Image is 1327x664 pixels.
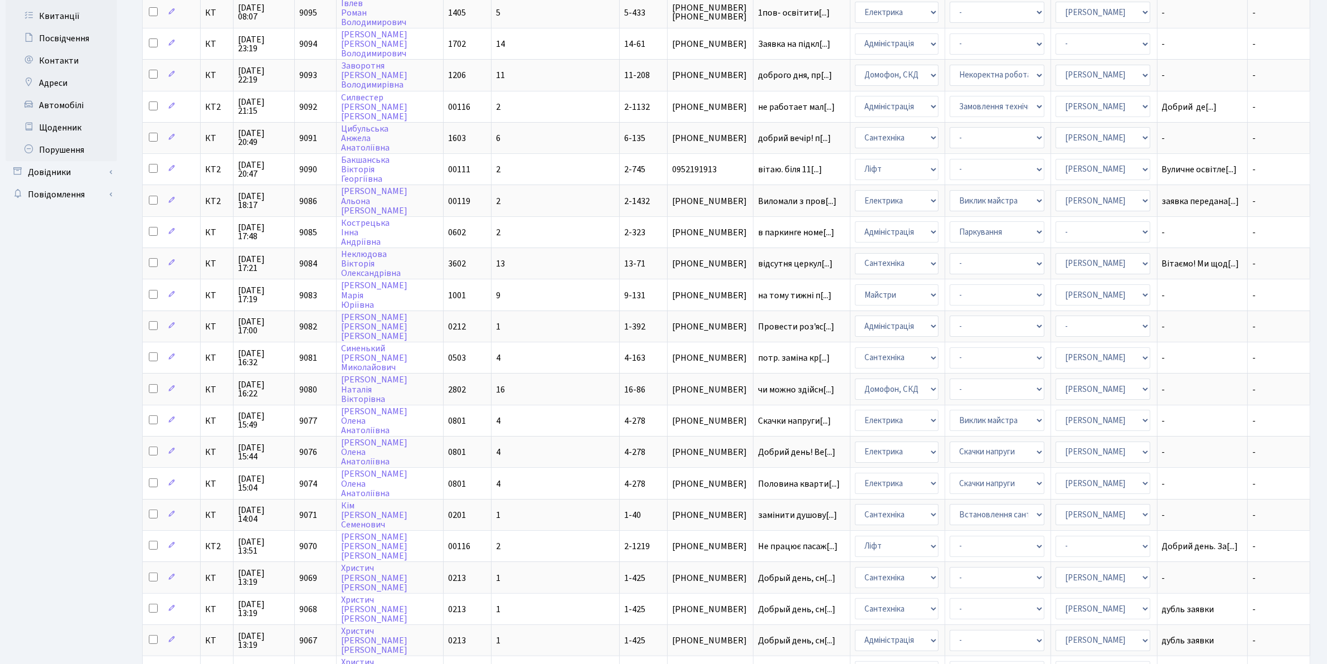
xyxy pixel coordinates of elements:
span: Вуличне освітле[...] [1162,163,1237,176]
span: - [1252,226,1256,239]
span: [PHONE_NUMBER] [PHONE_NUMBER] [672,3,748,21]
span: Добрый день, сн[...] [758,572,835,584]
a: [PERSON_NAME]ОленаАнатоліївна [341,468,407,500]
a: Синенький[PERSON_NAME]Миколайович [341,342,407,374]
span: - [1162,291,1243,300]
span: [DATE] 17:48 [238,223,290,241]
span: 00116 [448,540,470,552]
span: 4 [496,352,500,364]
span: [DATE] 14:04 [238,506,290,524]
span: дубль заявки [1162,605,1243,614]
span: [DATE] 22:19 [238,66,290,84]
span: доброго дня, пр[...] [758,69,832,81]
span: 9 [496,289,500,302]
a: Квитанції [6,5,117,27]
span: 1-392 [624,321,645,333]
span: 2 [496,540,500,552]
span: 1 [496,321,500,333]
span: [PHONE_NUMBER] [672,479,748,488]
span: 9069 [299,572,317,584]
span: 9091 [299,132,317,144]
span: Добрый день, сн[...] [758,603,835,615]
span: - [1252,69,1256,81]
span: 9093 [299,69,317,81]
span: [DATE] 20:49 [238,129,290,147]
span: - [1252,509,1256,521]
span: КТ [205,8,229,17]
a: [PERSON_NAME]НаталіяВікторівна [341,374,407,405]
span: - [1162,134,1243,143]
span: 9095 [299,7,317,19]
span: - [1162,479,1243,488]
a: [PERSON_NAME]ОленаАнатоліївна [341,437,407,468]
span: [DATE] 17:00 [238,317,290,335]
span: 13 [496,258,505,270]
span: потр. заміна кр[...] [758,352,830,364]
span: 5 [496,7,500,19]
span: 4 [496,478,500,490]
span: [DATE] 13:19 [238,632,290,650]
span: КТ [205,40,229,49]
span: КТ [205,353,229,362]
span: - [1252,195,1256,207]
span: 2-1219 [624,540,650,552]
span: 4-278 [624,478,645,490]
span: Добрий день! Ве[...] [758,446,835,458]
span: - [1162,40,1243,49]
span: 0602 [448,226,466,239]
span: 9076 [299,446,317,458]
a: Адреси [6,72,117,94]
span: КТ2 [205,103,229,112]
span: Провести роз'яс[...] [758,321,834,333]
span: 1-425 [624,603,645,615]
span: 4 [496,415,500,427]
span: - [1252,540,1256,552]
span: КТ [205,574,229,583]
span: в паркинге номе[...] [758,226,834,239]
span: [DATE] 15:04 [238,474,290,492]
span: 0801 [448,478,466,490]
span: - [1252,384,1256,396]
span: [PHONE_NUMBER] [672,574,748,583]
span: Добрий день. За[...] [1162,540,1238,552]
span: - [1252,163,1256,176]
span: - [1252,415,1256,427]
span: КТ [205,479,229,488]
span: 14-61 [624,38,645,50]
span: 9084 [299,258,317,270]
span: [PHONE_NUMBER] [672,416,748,425]
span: - [1252,446,1256,458]
span: Добрий де[...] [1162,101,1217,113]
span: - [1252,572,1256,584]
span: - [1162,322,1243,331]
span: 0213 [448,603,466,615]
span: - [1162,574,1243,583]
span: добрий вечір! п[...] [758,132,831,144]
span: - [1252,258,1256,270]
span: 9086 [299,195,317,207]
span: заявка передана[...] [1162,195,1239,207]
span: - [1162,71,1243,80]
span: - [1252,478,1256,490]
span: дубль заявки [1162,636,1243,645]
a: [PERSON_NAME]МаріяЮріївна [341,280,407,311]
span: 2 [496,163,500,176]
span: 9071 [299,509,317,521]
span: 0801 [448,415,466,427]
span: 00116 [448,101,470,113]
span: [PHONE_NUMBER] [672,448,748,457]
span: [PHONE_NUMBER] [672,103,748,112]
span: 1 [496,509,500,521]
span: 14 [496,38,505,50]
span: 3602 [448,258,466,270]
span: КТ [205,322,229,331]
span: 1-425 [624,634,645,647]
span: [DATE] 16:32 [238,349,290,367]
span: [DATE] 17:19 [238,286,290,304]
span: КТ [205,636,229,645]
span: [PHONE_NUMBER] [672,134,748,143]
span: 1 [496,634,500,647]
span: - [1162,353,1243,362]
span: 13-71 [624,258,645,270]
span: Половина кварти[...] [758,478,840,490]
